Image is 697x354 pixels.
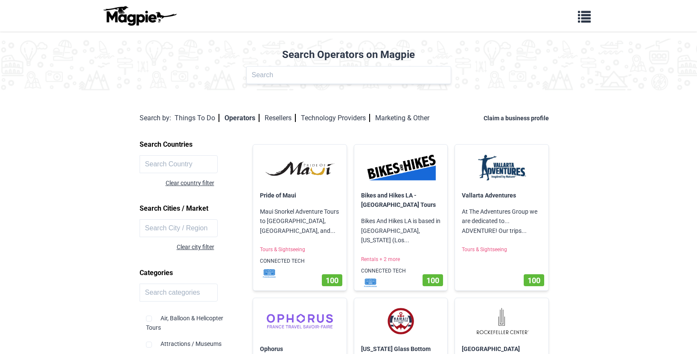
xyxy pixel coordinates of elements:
[140,266,244,280] h2: Categories
[361,151,440,184] img: Bikes and Hikes LA - Los Angeles Tours logo
[354,252,447,267] p: Rentals + 2 more
[361,305,440,337] img: Hawaii Glass Bottom Boats logo
[253,254,346,269] p: CONNECTED TECH
[528,276,540,285] span: 100
[260,192,296,199] a: Pride of Maui
[462,192,516,199] a: Vallarta Adventures
[265,114,296,122] a: Resellers
[146,307,238,333] div: Air, Balloon & Helicopter Tours
[426,276,439,285] span: 100
[455,200,548,242] p: At The Adventures Group we are dedicated to... ADVENTURE! Our trips...
[462,345,520,352] a: [GEOGRAPHIC_DATA]
[246,66,451,84] input: Search
[257,269,282,278] img: mf1jrhtrrkrdcsvakxwt.svg
[260,151,339,184] img: Pride of Maui logo
[301,114,370,122] a: Technology Providers
[462,151,541,184] img: Vallarta Adventures logo
[375,114,429,122] a: Marketing & Other
[354,264,447,279] p: CONNECTED TECH
[260,305,339,337] img: Ophorus logo
[175,114,219,122] a: Things To Do
[225,114,260,122] a: Operators
[326,276,338,285] span: 100
[253,200,346,242] p: Maui Snorkel Adventure Tours to [GEOGRAPHIC_DATA], [GEOGRAPHIC_DATA], and...
[140,178,214,188] div: Clear country filter
[260,345,283,352] a: Ophorus
[5,49,692,61] h2: Search Operators on Magpie
[354,209,447,252] p: Bikes And Hikes LA is based in [GEOGRAPHIC_DATA], [US_STATE] (Los...
[140,201,244,216] h2: Search Cities / Market
[462,305,541,337] img: Rockefeller Center logo
[358,279,383,287] img: mf1jrhtrrkrdcsvakxwt.svg
[484,115,552,122] a: Claim a business profile
[253,242,346,257] p: Tours & Sightseeing
[146,332,238,348] div: Attractions / Museums
[361,192,436,208] a: Bikes and Hikes LA - [GEOGRAPHIC_DATA] Tours
[140,284,218,302] input: Search categories
[455,242,548,257] p: Tours & Sightseeing
[140,137,244,152] h2: Search Countries
[140,113,171,124] div: Search by:
[101,6,178,26] img: logo-ab69f6fb50320c5b225c76a69d11143b.png
[140,242,214,252] div: Clear city filter
[140,219,218,237] input: Search City / Region
[140,155,218,173] input: Search Country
